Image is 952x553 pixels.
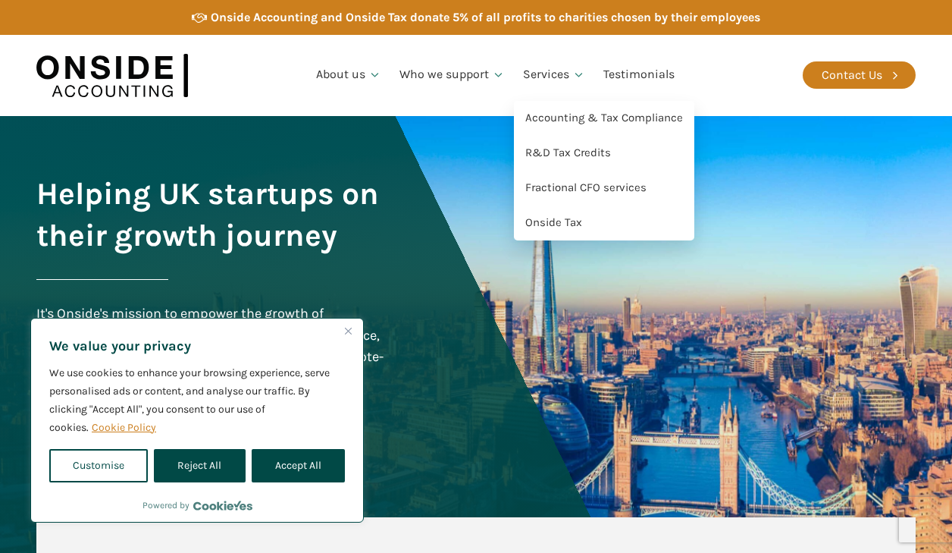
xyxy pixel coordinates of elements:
[390,49,514,101] a: Who we support
[211,8,760,27] div: Onside Accounting and Onside Tax donate 5% of all profits to charities chosen by their employees
[514,49,594,101] a: Services
[345,328,352,335] img: Close
[514,206,694,240] a: Onside Tax
[514,101,694,136] a: Accounting & Tax Compliance
[49,337,345,355] p: We value your privacy
[339,322,357,340] button: Close
[822,65,882,85] div: Contact Us
[514,136,694,171] a: R&D Tax Credits
[91,420,157,435] a: Cookie Policy
[514,171,694,206] a: Fractional CFO services
[49,364,345,437] p: We use cookies to enhance your browsing experience, serve personalised ads or content, and analys...
[36,303,388,390] div: It's Onside's mission to empower the growth of technology startups through expert financial guida...
[252,449,345,482] button: Accept All
[154,449,245,482] button: Reject All
[49,449,148,482] button: Customise
[594,49,684,101] a: Testimonials
[803,61,916,89] a: Contact Us
[193,501,252,511] a: Visit CookieYes website
[307,49,390,101] a: About us
[142,498,252,513] div: Powered by
[36,46,188,105] img: Onside Accounting
[30,318,364,523] div: We value your privacy
[36,173,388,256] h1: Helping UK startups on their growth journey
